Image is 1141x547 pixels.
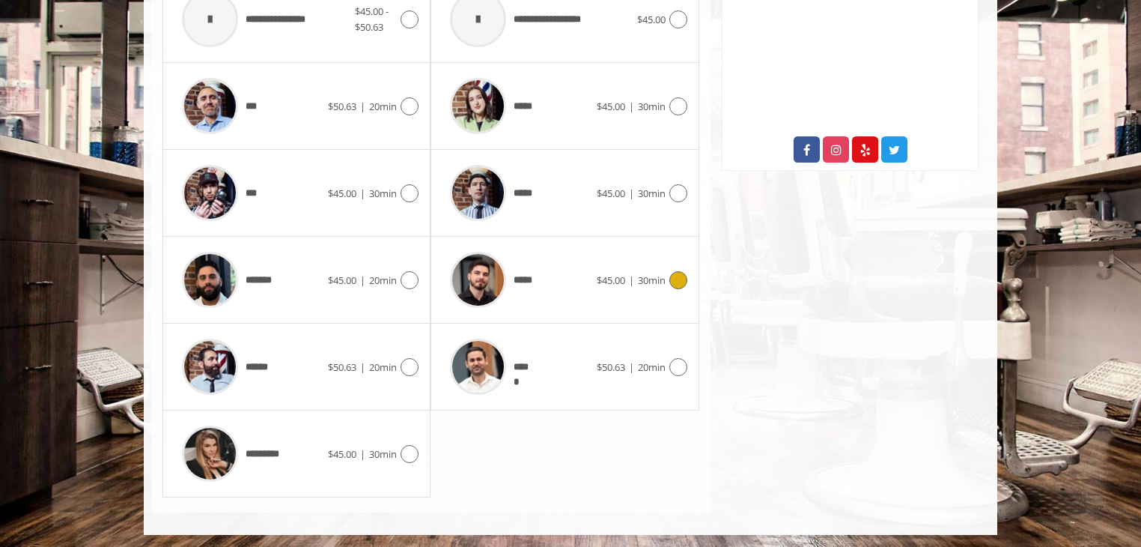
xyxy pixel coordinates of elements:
[597,187,625,200] span: $45.00
[328,360,356,374] span: $50.63
[597,360,625,374] span: $50.63
[328,273,356,287] span: $45.00
[360,360,365,374] span: |
[638,273,666,287] span: 30min
[629,100,634,113] span: |
[629,360,634,374] span: |
[638,100,666,113] span: 30min
[629,187,634,200] span: |
[369,100,397,113] span: 20min
[360,187,365,200] span: |
[369,360,397,374] span: 20min
[637,13,666,26] span: $45.00
[638,360,666,374] span: 20min
[597,273,625,287] span: $45.00
[360,273,365,287] span: |
[597,100,625,113] span: $45.00
[328,187,356,200] span: $45.00
[360,447,365,461] span: |
[369,447,397,461] span: 30min
[369,187,397,200] span: 30min
[629,273,634,287] span: |
[638,187,666,200] span: 30min
[328,100,356,113] span: $50.63
[360,100,365,113] span: |
[369,273,397,287] span: 20min
[355,4,389,34] span: $45.00 - $50.63
[328,447,356,461] span: $45.00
